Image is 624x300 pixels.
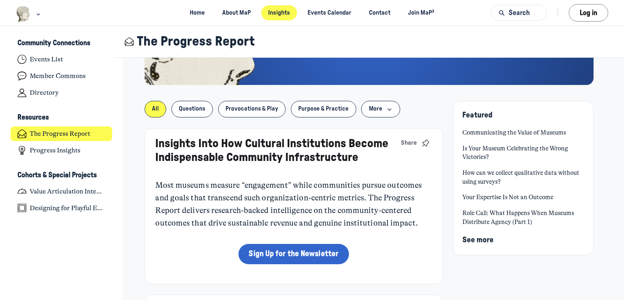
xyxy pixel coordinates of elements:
a: Sign Up for the Newsletter [238,244,349,264]
h4: Value Articulation Intensive (Cultural Leadership Lab) [30,187,105,196]
a: About MaP [215,5,258,20]
span: More [369,104,393,113]
span: All [152,106,159,112]
a: Designing for Playful Engagement [11,200,113,215]
h4: Directory [30,89,58,97]
span: Featured [462,111,492,119]
button: Museums as Progress logo [16,5,42,23]
header: Page Header [114,26,624,58]
button: Provocations & Play [218,101,286,117]
a: Events List [11,52,113,67]
h4: The Progress Report [30,130,90,138]
a: Join MaP³ [401,5,442,20]
button: Questions [171,101,213,117]
a: Progress Insights [11,143,113,158]
h3: Cohorts & Special Projects [17,171,97,180]
a: Directory [11,85,113,100]
a: Member Commons [11,69,113,84]
a: Your Expertise Is Not an Outcome [462,193,584,202]
h3: Community Connections [17,39,90,48]
span: See more [462,236,494,244]
button: All [145,101,167,117]
a: How can we collect qualitative data without using surveys? [462,169,584,186]
a: The Progress Report [11,126,113,141]
button: See more [462,234,494,246]
span: Share [401,139,417,148]
span: Purpose & Practice [298,106,349,112]
img: Museums as Progress logo [16,6,31,22]
button: More [361,101,400,117]
h4: Progress Insights [30,146,80,154]
button: Search [491,5,547,21]
button: Share [399,137,419,149]
h3: Resources [17,113,49,122]
p: Most museums measure “engagement” while communities pursue outcomes and goals that transcend such... [155,179,432,229]
button: Log in [569,4,608,22]
a: Communicating the Value of Museums [462,128,584,137]
a: Value Articulation Intensive (Cultural Leadership Lab) [11,184,113,199]
h4: Member Commons [30,72,86,80]
button: Community ConnectionsCollapse space [11,37,113,50]
a: Role Call: What Happens When Museums Distribute Agency (Part 1) [462,209,584,226]
a: Insights Into How Cultural Institutions Become Indispensable Community Infrastructure [155,138,388,163]
a: Is Your Museum Celebrating the Wrong Victories? [462,144,584,162]
button: Purpose & Practice [291,101,356,117]
a: Home [182,5,212,20]
a: Events Calendar [301,5,359,20]
h1: The Progress Report [137,34,255,50]
h4: Events List [30,55,63,63]
button: ResourcesCollapse space [11,111,113,125]
button: Cohorts & Special ProjectsCollapse space [11,168,113,182]
h4: Designing for Playful Engagement [30,204,105,212]
a: Insights [261,5,297,20]
span: Provocations & Play [225,106,278,112]
a: Contact [362,5,398,20]
span: Questions [179,106,205,112]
